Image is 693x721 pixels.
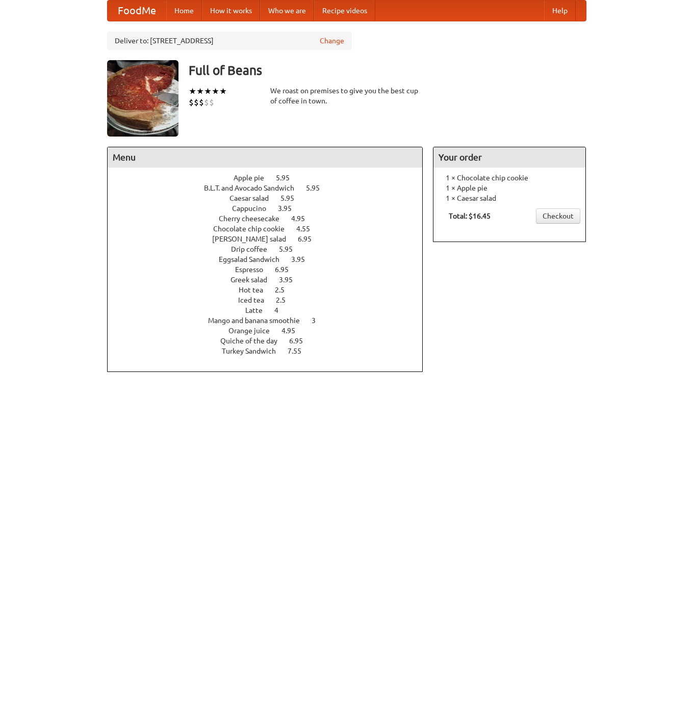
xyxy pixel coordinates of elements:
[212,86,219,97] li: ★
[245,306,297,314] a: Latte 4
[234,174,274,182] span: Apple pie
[433,147,585,168] h4: Your order
[238,296,304,304] a: Iced tea 2.5
[220,337,288,345] span: Quiche of the day
[231,245,312,253] a: Drip coffee 5.95
[232,204,311,212] a: Cappucino 3.95
[239,286,303,294] a: Hot tea 2.5
[204,184,304,192] span: B.L.T. and Avocado Sandwich
[209,97,214,108] li: $
[199,97,204,108] li: $
[312,316,326,325] span: 3
[230,276,312,284] a: Greek salad 3.95
[439,183,580,193] li: 1 × Apple pie
[275,286,295,294] span: 2.5
[202,1,260,21] a: How it works
[219,255,290,263] span: Eggsalad Sandwich
[213,225,329,233] a: Chocolate chip cookie 4.55
[228,327,314,335] a: Orange juice 4.95
[234,174,309,182] a: Apple pie 5.95
[194,97,199,108] li: $
[212,235,296,243] span: [PERSON_NAME] salad
[275,265,299,274] span: 6.95
[166,1,202,21] a: Home
[279,245,303,253] span: 5.95
[189,97,194,108] li: $
[280,194,304,202] span: 5.95
[107,60,178,137] img: angular.jpg
[189,86,196,97] li: ★
[270,86,423,106] div: We roast on premises to give you the best cup of coffee in town.
[449,212,491,220] b: Total: $16.45
[288,347,312,355] span: 7.55
[281,327,305,335] span: 4.95
[204,184,339,192] a: B.L.T. and Avocado Sandwich 5.95
[108,147,423,168] h4: Menu
[245,306,273,314] span: Latte
[279,276,303,284] span: 3.95
[107,32,352,50] div: Deliver to: [STREET_ADDRESS]
[314,1,375,21] a: Recipe videos
[219,255,324,263] a: Eggsalad Sandwich 3.95
[544,1,576,21] a: Help
[228,327,280,335] span: Orange juice
[219,215,324,223] a: Cherry cheesecake 4.95
[108,1,166,21] a: FoodMe
[296,225,320,233] span: 4.55
[235,265,307,274] a: Espresso 6.95
[232,204,276,212] span: Cappucino
[289,337,313,345] span: 6.95
[238,296,274,304] span: Iced tea
[220,337,322,345] a: Quiche of the day 6.95
[212,235,330,243] a: [PERSON_NAME] salad 6.95
[231,245,277,253] span: Drip coffee
[219,215,290,223] span: Cherry cheesecake
[320,36,344,46] a: Change
[219,86,227,97] li: ★
[222,347,320,355] a: Turkey Sandwich 7.55
[276,296,296,304] span: 2.5
[536,208,580,224] a: Checkout
[439,193,580,203] li: 1 × Caesar salad
[196,86,204,97] li: ★
[213,225,295,233] span: Chocolate chip cookie
[222,347,286,355] span: Turkey Sandwich
[291,215,315,223] span: 4.95
[274,306,289,314] span: 4
[439,173,580,183] li: 1 × Chocolate chip cookie
[229,194,279,202] span: Caesar salad
[291,255,315,263] span: 3.95
[204,97,209,108] li: $
[276,174,300,182] span: 5.95
[208,316,310,325] span: Mango and banana smoothie
[208,316,335,325] a: Mango and banana smoothie 3
[278,204,302,212] span: 3.95
[306,184,330,192] span: 5.95
[230,276,277,284] span: Greek salad
[260,1,314,21] a: Who we are
[204,86,212,97] li: ★
[298,235,322,243] span: 6.95
[235,265,273,274] span: Espresso
[229,194,313,202] a: Caesar salad 5.95
[239,286,273,294] span: Hot tea
[189,60,586,81] h3: Full of Beans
